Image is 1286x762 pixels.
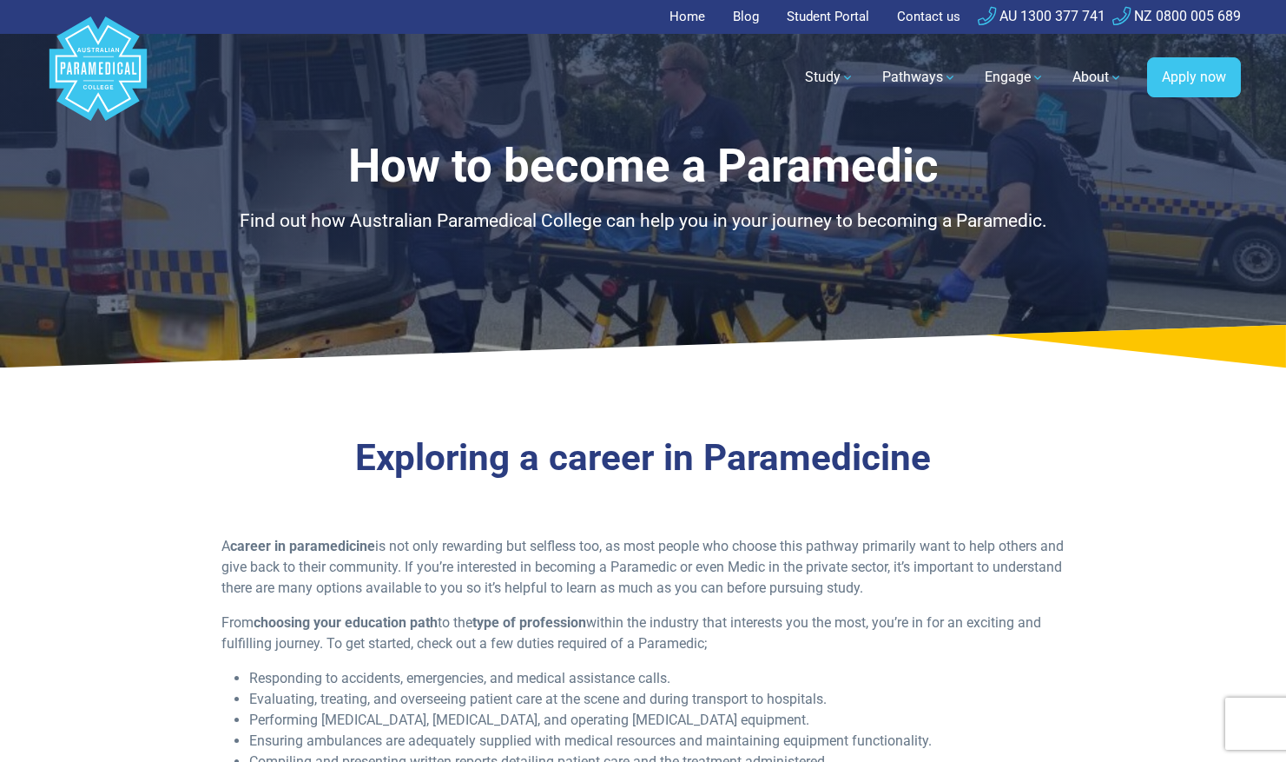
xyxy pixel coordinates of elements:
[1062,53,1133,102] a: About
[795,53,865,102] a: Study
[249,731,1065,752] li: Ensuring ambulances are adequately supplied with medical resources and maintaining equipment func...
[46,34,150,122] a: Australian Paramedical College
[254,614,438,631] strong: choosing your education path
[1112,8,1241,24] a: NZ 0800 005 689
[974,53,1055,102] a: Engage
[135,208,1151,235] p: Find out how Australian Paramedical College can help you in your journey to becoming a Paramedic.
[230,538,375,554] strong: career in paramedicine
[472,614,586,631] strong: type of profession
[978,8,1105,24] a: AU 1300 377 741
[221,613,1065,654] p: From to the within the industry that interests you the most, you’re in for an exciting and fulfil...
[135,139,1151,194] h1: How to become a Paramedic
[249,668,1065,689] li: Responding to accidents, emergencies, and medical assistance calls.
[1147,57,1241,97] a: Apply now
[249,710,1065,731] li: Performing [MEDICAL_DATA], [MEDICAL_DATA], and operating [MEDICAL_DATA] equipment.
[249,689,1065,710] li: Evaluating, treating, and overseeing patient care at the scene and during transport to hospitals.
[872,53,967,102] a: Pathways
[135,436,1151,480] h2: Exploring a career in Paramedicine
[221,536,1065,599] p: A is not only rewarding but selfless too, as most people who choose this pathway primarily want t...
